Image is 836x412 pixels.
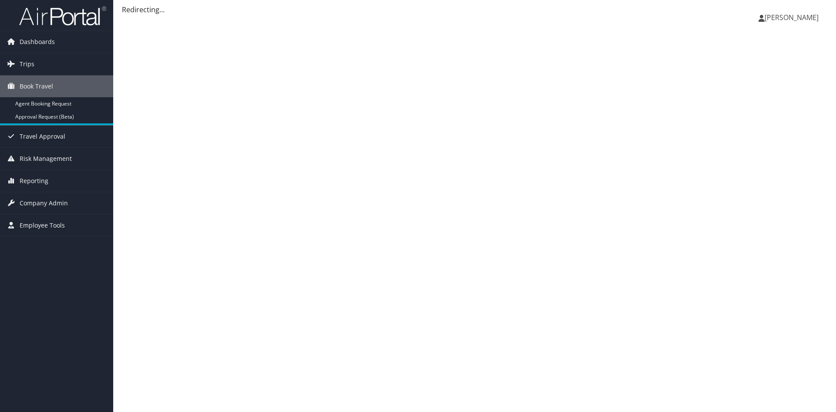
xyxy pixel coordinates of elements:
span: Company Admin [20,192,68,214]
span: Dashboards [20,31,55,53]
div: Redirecting... [122,4,827,15]
span: Trips [20,53,34,75]
span: Employee Tools [20,215,65,236]
span: Travel Approval [20,126,65,147]
span: Risk Management [20,148,72,170]
span: [PERSON_NAME] [765,13,819,22]
span: Reporting [20,170,48,192]
a: [PERSON_NAME] [758,4,827,31]
span: Book Travel [20,75,53,97]
img: airportal-logo.png [19,6,106,26]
